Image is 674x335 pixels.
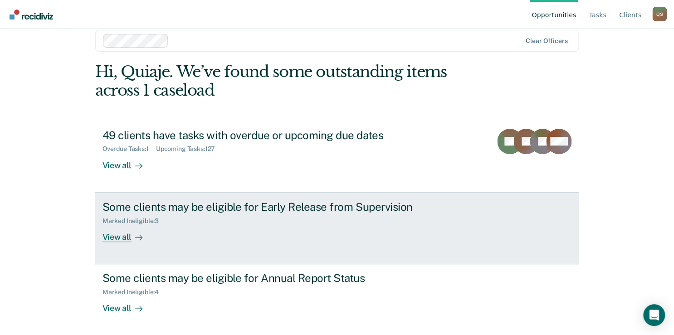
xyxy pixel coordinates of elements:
[103,224,153,242] div: View all
[95,121,579,193] a: 49 clients have tasks with overdue or upcoming due datesOverdue Tasks:1Upcoming Tasks:127View all
[652,7,667,21] button: Profile dropdown button
[103,153,153,170] div: View all
[156,145,223,153] div: Upcoming Tasks : 127
[103,217,166,225] div: Marked Ineligible : 3
[103,129,421,142] div: 49 clients have tasks with overdue or upcoming due dates
[526,37,567,45] div: Clear officers
[643,304,665,326] div: Open Intercom Messenger
[10,10,53,19] img: Recidiviz
[95,63,482,100] div: Hi, Quiaje. We’ve found some outstanding items across 1 caseload
[103,288,166,296] div: Marked Ineligible : 4
[103,145,156,153] div: Overdue Tasks : 1
[652,7,667,21] div: Q S
[103,272,421,285] div: Some clients may be eligible for Annual Report Status
[95,193,579,264] a: Some clients may be eligible for Early Release from SupervisionMarked Ineligible:3View all
[103,200,421,214] div: Some clients may be eligible for Early Release from Supervision
[103,296,153,314] div: View all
